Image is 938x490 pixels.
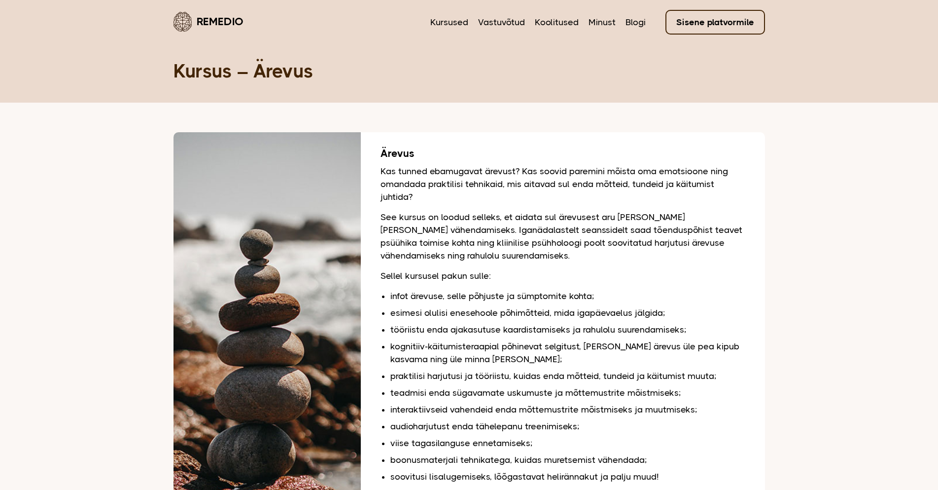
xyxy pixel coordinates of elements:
[174,12,192,32] img: Remedio logo
[390,340,745,366] li: kognitiiv-käitumisteraapial põhinevat selgitust, [PERSON_NAME] ärevus üle pea kipub kasvama ning ...
[174,59,765,83] h1: Kursus – Ärevus
[589,16,616,29] a: Minust
[390,323,745,336] li: tööriistu enda ajakasutuse kaardistamiseks ja rahulolu suurendamiseks;
[390,290,745,302] li: infot ärevuse, selle põhjuste ja sümptomite kohta;
[381,147,745,160] h2: Ärevus
[390,370,745,382] li: praktilisi harjutusi ja tööriistu, kuidas enda mõtteid, tundeid ja käitumist muuta;
[478,16,525,29] a: Vastuvõtud
[535,16,579,29] a: Koolitused
[390,420,745,433] li: audioharjutust enda tähelepanu treenimiseks;
[381,211,745,262] p: See kursus on loodud selleks, et aidata sul ärevusest aru [PERSON_NAME] [PERSON_NAME] vähendamise...
[390,470,745,483] li: soovitusi lisalugemiseks, lõõgastavat helirännakut ja palju muud!
[381,269,745,282] p: Sellel kursusel pakun sulle:
[625,16,646,29] a: Blogi
[430,16,468,29] a: Kursused
[390,403,745,416] li: interaktiivseid vahendeid enda mõttemustrite mõistmiseks ja muutmiseks;
[390,437,745,450] li: viise tagasilanguse ennetamiseks;
[390,306,745,319] li: esimesi olulisi enesehoole põhimõtteid, mida igapäevaelus jälgida;
[381,165,745,203] p: Kas tunned ebamugavat ärevust? Kas soovid paremini mõista oma emotsioone ning omandada praktilisi...
[390,386,745,399] li: teadmisi enda sügavamate uskumuste ja mõttemustrite mõistmiseks;
[665,10,765,35] a: Sisene platvormile
[174,10,243,33] a: Remedio
[390,453,745,466] li: boonusmaterjali tehnikatega, kuidas muretsemist vähendada;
